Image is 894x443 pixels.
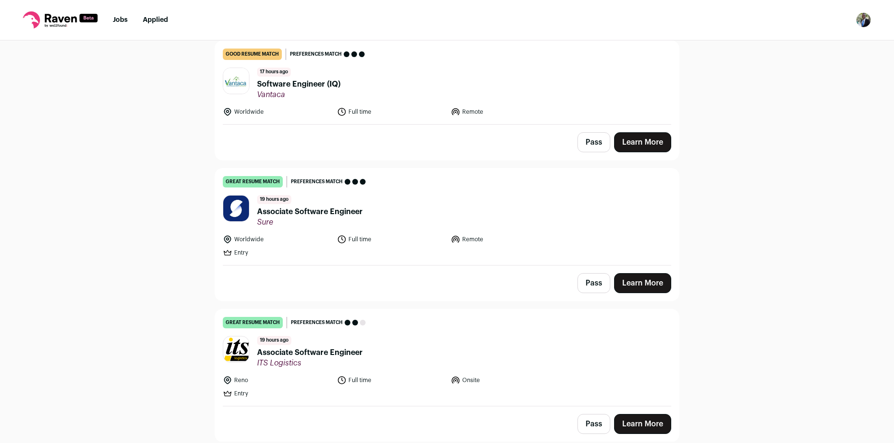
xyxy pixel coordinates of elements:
div: great resume match [223,176,283,187]
div: great resume match [223,317,283,328]
span: Preferences match [291,177,343,187]
a: Applied [143,17,168,23]
img: 18148395-medium_jpg [856,12,871,28]
a: Learn More [614,273,671,293]
li: Entry [223,248,331,257]
span: Associate Software Engineer [257,206,363,217]
a: Jobs [113,17,128,23]
div: good resume match [223,49,282,60]
button: Open dropdown [856,12,871,28]
li: Remote [451,235,559,244]
li: Entry [223,389,331,398]
a: great resume match Preferences match 19 hours ago Associate Software Engineer Sure Worldwide Full... [215,168,679,265]
span: Sure [257,217,363,227]
li: Remote [451,107,559,117]
li: Full time [337,375,446,385]
span: Associate Software Engineer [257,347,363,358]
button: Pass [577,132,610,152]
button: Pass [577,414,610,434]
img: 353935732e3aff786323cc31b3d61763cd96c7c7e2501766e0856bb24841df09.png [223,337,249,361]
a: Learn More [614,132,671,152]
span: 19 hours ago [257,336,291,345]
img: 4f6755b4cd1297b3aade2c35960246befb5cb0ea66303a2e2ca6d7f018f9fda2.jpg [223,68,249,94]
a: great resume match Preferences match 19 hours ago Associate Software Engineer ITS Logistics Reno ... [215,309,679,406]
span: 19 hours ago [257,195,291,204]
li: Full time [337,107,446,117]
li: Worldwide [223,107,331,117]
li: Full time [337,235,446,244]
a: good resume match Preferences match 17 hours ago Software Engineer (IQ) Vantaca Worldwide Full ti... [215,41,679,124]
li: Reno [223,375,331,385]
span: 17 hours ago [257,68,291,77]
span: Software Engineer (IQ) [257,79,340,90]
span: Vantaca [257,90,340,99]
a: Learn More [614,414,671,434]
span: Preferences match [290,49,342,59]
span: Preferences match [291,318,343,327]
img: a586c8affd5eda354c547333b4696667686d638df342fca781a8c7ecc768f9c9 [223,196,249,221]
span: ITS Logistics [257,358,363,368]
li: Worldwide [223,235,331,244]
li: Onsite [451,375,559,385]
button: Pass [577,273,610,293]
